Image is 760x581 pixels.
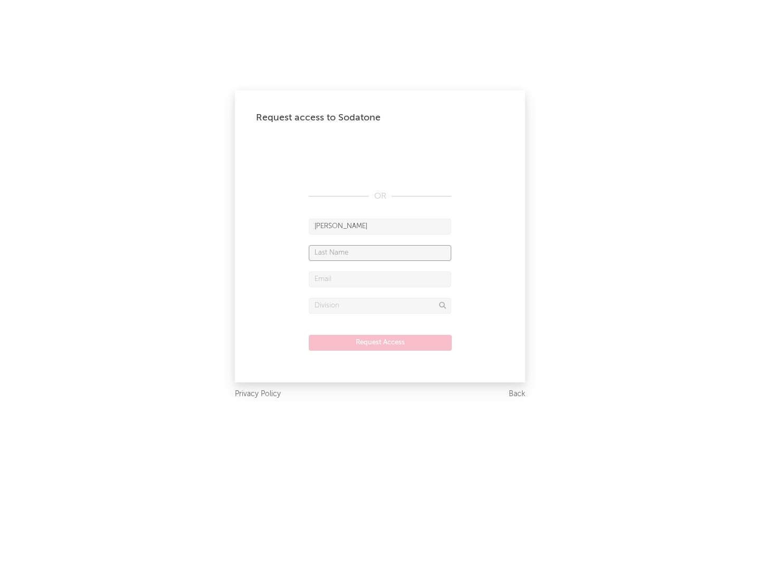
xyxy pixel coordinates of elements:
input: Email [309,271,451,287]
div: Request access to Sodatone [256,111,504,124]
a: Privacy Policy [235,388,281,401]
input: Last Name [309,245,451,261]
div: OR [309,190,451,203]
button: Request Access [309,335,452,351]
input: First Name [309,219,451,235]
input: Division [309,298,451,314]
a: Back [509,388,525,401]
